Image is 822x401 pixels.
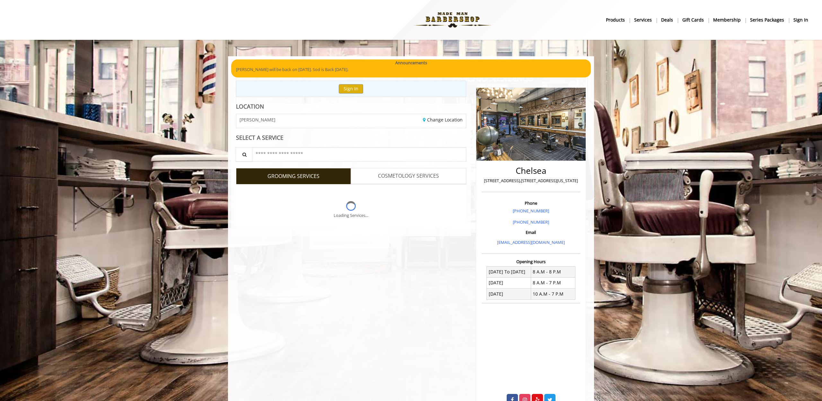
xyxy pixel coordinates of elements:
h2: Chelsea [483,166,579,175]
h3: Phone [483,201,579,205]
b: Series packages [750,16,784,23]
div: Grooming services [236,184,466,227]
a: sign insign in [789,15,813,24]
td: [DATE] To [DATE] [487,266,531,277]
td: [DATE] [487,289,531,299]
b: Membership [713,16,741,23]
p: [STREET_ADDRESS],[STREET_ADDRESS][US_STATE] [483,177,579,184]
a: [EMAIL_ADDRESS][DOMAIN_NAME] [497,239,565,245]
td: 10 A.M - 7 P.M [531,289,575,299]
button: Sign In [339,84,363,94]
span: COSMETOLOGY SERVICES [378,172,439,180]
b: products [606,16,625,23]
img: Made Man Barbershop logo [408,2,497,38]
p: [PERSON_NAME] will be back on [DATE]. Sod is Back [DATE]. [236,66,586,73]
a: ServicesServices [630,15,657,24]
b: Announcements [395,59,427,66]
b: gift cards [682,16,704,23]
button: Service Search [236,147,252,162]
a: Gift cardsgift cards [678,15,709,24]
b: Deals [661,16,673,23]
td: 8 A.M - 7 P.M [531,277,575,288]
a: Productsproducts [601,15,630,24]
b: Services [634,16,652,23]
div: Loading Services... [334,212,368,219]
a: Series packagesSeries packages [746,15,789,24]
td: [DATE] [487,277,531,288]
td: 8 A.M - 8 P.M [531,266,575,277]
b: sign in [793,16,808,23]
div: SELECT A SERVICE [236,135,466,141]
b: LOCATION [236,102,264,110]
span: [PERSON_NAME] [240,117,275,122]
h3: Email [483,230,579,235]
a: Change Location [423,117,463,123]
a: [PHONE_NUMBER] [513,219,549,225]
a: [PHONE_NUMBER] [513,208,549,214]
span: GROOMING SERVICES [267,172,319,181]
h3: Opening Hours [482,259,580,264]
a: MembershipMembership [709,15,746,24]
a: DealsDeals [657,15,678,24]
